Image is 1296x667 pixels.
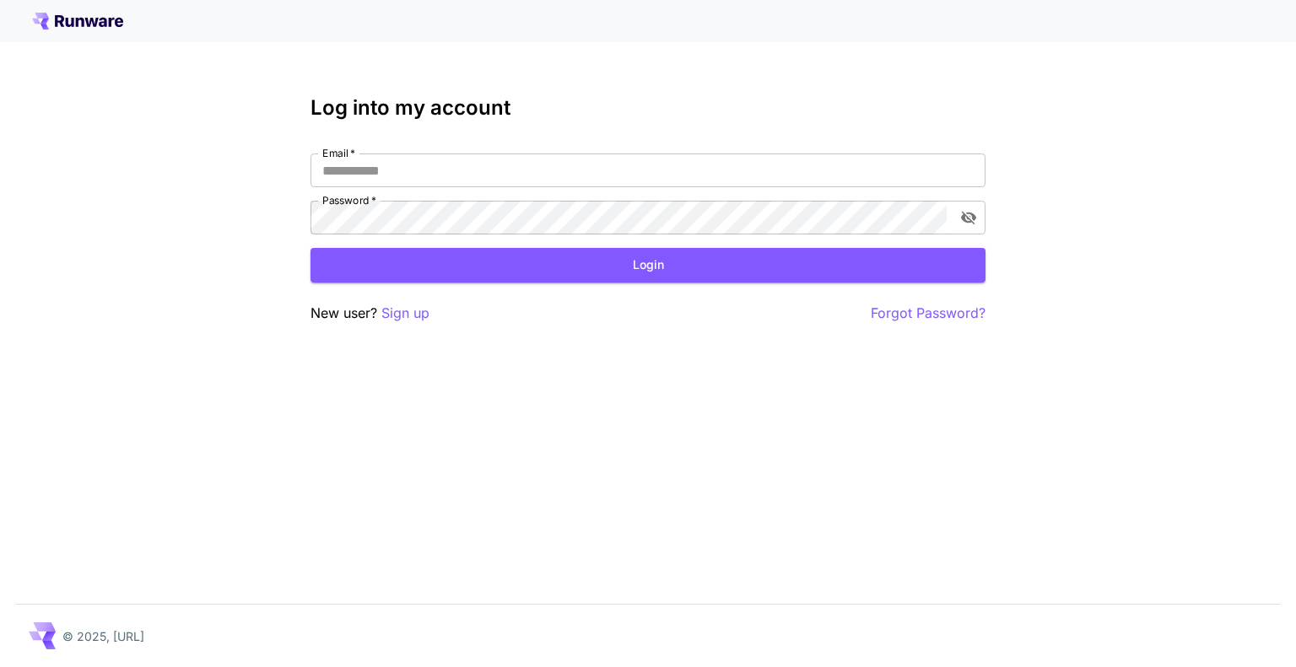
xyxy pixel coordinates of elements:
[953,202,984,233] button: toggle password visibility
[310,303,429,324] p: New user?
[310,96,985,120] h3: Log into my account
[322,146,355,160] label: Email
[310,248,985,282] button: Login
[322,193,376,207] label: Password
[62,627,144,645] p: © 2025, [URL]
[871,303,985,324] button: Forgot Password?
[381,303,429,324] button: Sign up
